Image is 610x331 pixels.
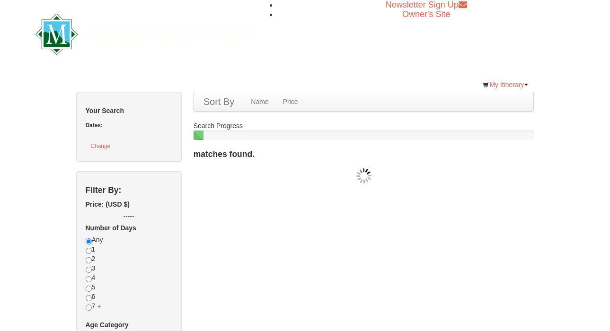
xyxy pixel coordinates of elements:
a: Massanutten Resort [35,22,252,44]
img: wait gif [356,168,371,183]
button: Change [86,140,116,152]
strong: Price: (USD $) [86,200,130,208]
strong: Age Category [86,321,129,329]
strong: Dates: [86,122,103,129]
a: Name [244,92,275,111]
strong: Number of Days [86,224,136,232]
img: Massanutten Resort Logo [35,14,252,55]
h4: matches found. [194,149,534,159]
a: Owner's Site [402,9,450,19]
div: Search Progress [194,121,534,140]
span: -- [130,212,134,220]
h5: Your Search [86,106,172,115]
h4: Filter By: [86,185,172,195]
a: Price [276,92,305,111]
div: Any 1 2 3 4 5 6 7 + [86,235,172,320]
span: -- [124,212,128,220]
a: Sort By [194,92,244,111]
label: - [86,211,172,221]
a: My Itinerary [477,78,534,92]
